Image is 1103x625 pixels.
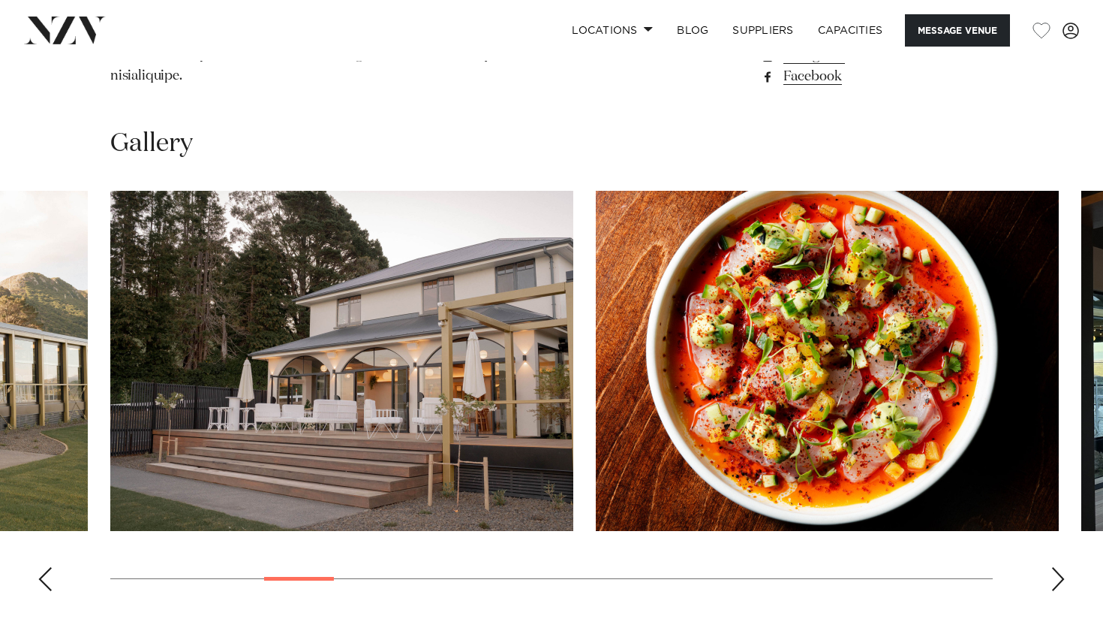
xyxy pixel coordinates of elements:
[110,127,193,161] h2: Gallery
[720,14,805,47] a: SUPPLIERS
[905,14,1010,47] button: Message Venue
[596,191,1059,531] swiper-slide: 6 / 23
[560,14,665,47] a: Locations
[806,14,895,47] a: Capacities
[665,14,720,47] a: BLOG
[110,191,573,531] swiper-slide: 5 / 23
[24,17,106,44] img: nzv-logo.png
[759,65,993,86] a: Facebook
